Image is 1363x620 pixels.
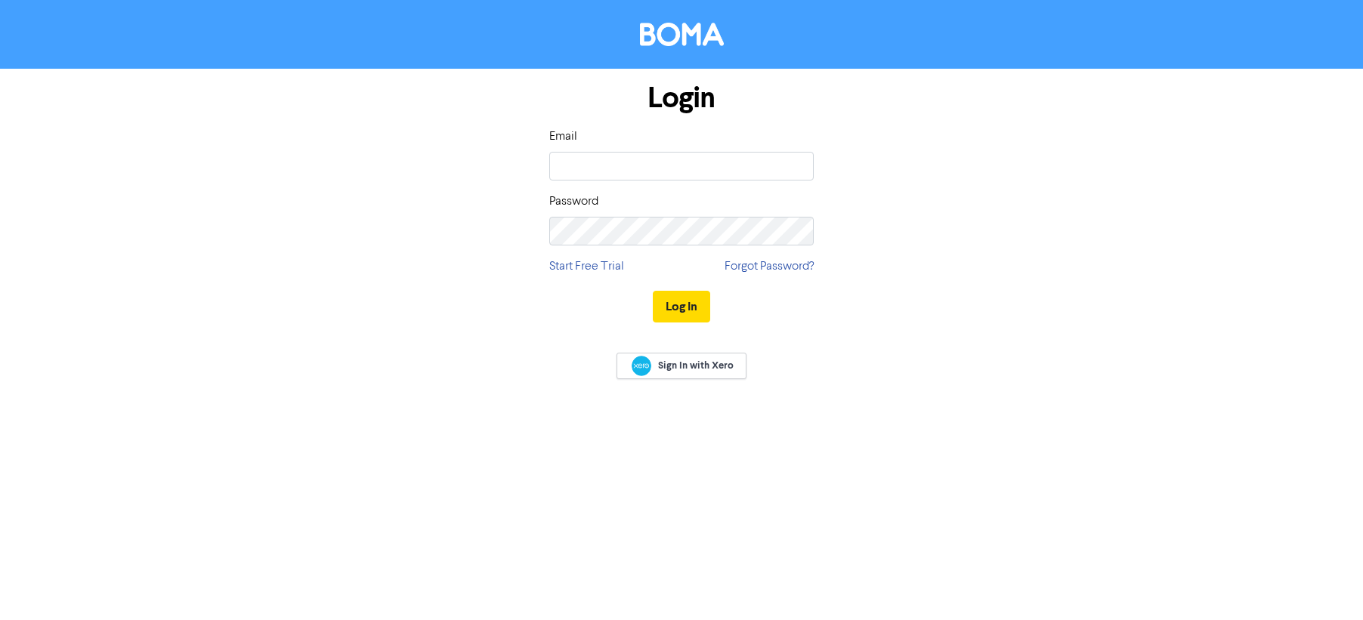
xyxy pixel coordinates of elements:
[549,258,624,276] a: Start Free Trial
[640,23,724,46] img: BOMA Logo
[653,291,710,322] button: Log In
[632,356,651,376] img: Xero logo
[549,81,814,116] h1: Login
[725,258,814,276] a: Forgot Password?
[617,353,746,379] a: Sign In with Xero
[549,193,598,211] label: Password
[549,128,577,146] label: Email
[658,359,734,372] span: Sign In with Xero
